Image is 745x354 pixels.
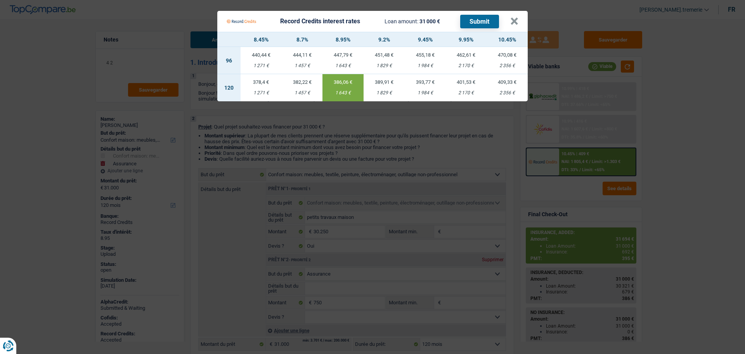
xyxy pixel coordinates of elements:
th: 8.45% [241,32,282,47]
div: 447,79 € [322,52,364,57]
div: 1 271 € [241,63,282,68]
div: 1 457 € [282,63,323,68]
th: 9.95% [446,32,487,47]
div: 2 170 € [446,63,487,68]
div: 389,91 € [364,80,405,85]
th: 9.45% [405,32,446,47]
div: 1 457 € [282,90,323,95]
span: Loan amount: [385,18,418,24]
div: 2 356 € [487,90,528,95]
div: 2 356 € [487,63,528,68]
div: 1 829 € [364,63,405,68]
div: 1 984 € [405,63,446,68]
button: Submit [460,15,499,28]
div: 1 829 € [364,90,405,95]
th: 8.95% [322,32,364,47]
div: 401,53 € [446,80,487,85]
img: Record Credits [227,14,256,29]
div: 1 984 € [405,90,446,95]
div: 2 170 € [446,90,487,95]
button: × [510,17,518,25]
div: 1 643 € [322,63,364,68]
div: 1 643 € [322,90,364,95]
div: 440,44 € [241,52,282,57]
div: 382,22 € [282,80,323,85]
div: 386,06 € [322,80,364,85]
div: 451,48 € [364,52,405,57]
th: 9.2% [364,32,405,47]
div: 393,77 € [405,80,446,85]
div: Record Credits interest rates [280,18,360,24]
div: 409,33 € [487,80,528,85]
div: 444,11 € [282,52,323,57]
div: 455,18 € [405,52,446,57]
div: 1 271 € [241,90,282,95]
div: 462,61 € [446,52,487,57]
span: 31 000 € [419,18,440,24]
th: 8.7% [282,32,323,47]
th: 10.45% [487,32,528,47]
td: 96 [217,47,241,74]
td: 120 [217,74,241,101]
div: 378,4 € [241,80,282,85]
div: 470,08 € [487,52,528,57]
